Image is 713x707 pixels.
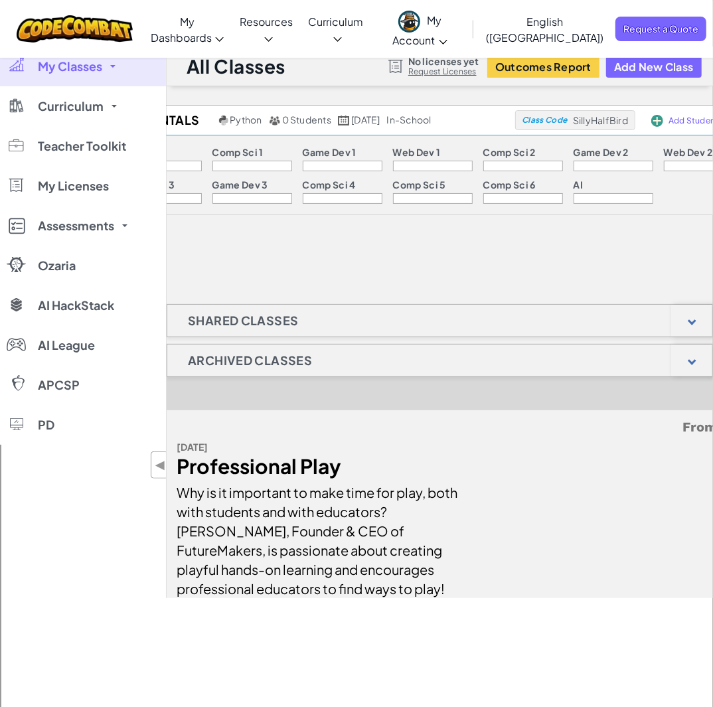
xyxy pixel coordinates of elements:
span: Ozaria [38,260,76,272]
span: My Classes [38,60,102,72]
span: Python [230,114,262,125]
a: Curriculum [301,3,371,55]
div: Move To ... [5,29,708,41]
span: English ([GEOGRAPHIC_DATA]) [486,15,603,44]
span: Curriculum [38,100,104,112]
span: 0 Students [282,114,331,125]
div: in-school [387,114,432,126]
a: IT Fundamentals Python 0 Students [DATE] in-school [67,110,515,130]
div: Move To ... [5,89,708,101]
span: Teacher Toolkit [38,140,126,152]
button: Outcomes Report [487,56,599,78]
span: My Dashboards [151,15,212,44]
span: Assessments [38,220,114,232]
a: Resources [232,3,301,55]
img: python.png [219,116,229,125]
img: IconAddStudents.svg [651,115,663,127]
span: [DATE] [351,114,380,125]
div: Sign out [5,65,708,77]
span: Resources [240,15,293,29]
img: avatar [398,11,420,33]
div: Sort New > Old [5,17,708,29]
div: Rename [5,77,708,89]
a: My Dashboards [143,3,232,55]
span: AI League [38,339,95,351]
span: Class Code [522,116,567,124]
span: No licenses yet [408,56,479,66]
div: Sort A > Z [5,5,708,17]
span: SillyHalfBird [573,114,628,126]
div: Delete [5,41,708,53]
a: Request Licenses [408,66,479,77]
img: calendar.svg [338,116,350,125]
span: Curriculum [308,15,363,29]
span: AI HackStack [38,299,114,311]
h1: All Classes [187,54,285,79]
div: Options [5,53,708,65]
img: MultipleUsers.png [269,116,281,125]
button: Add New Class [606,56,702,78]
a: English ([GEOGRAPHIC_DATA]) [477,3,612,55]
span: ◀ [155,455,166,475]
a: Request a Quote [615,17,706,41]
span: My Licenses [38,180,109,192]
img: CodeCombat logo [17,15,133,42]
